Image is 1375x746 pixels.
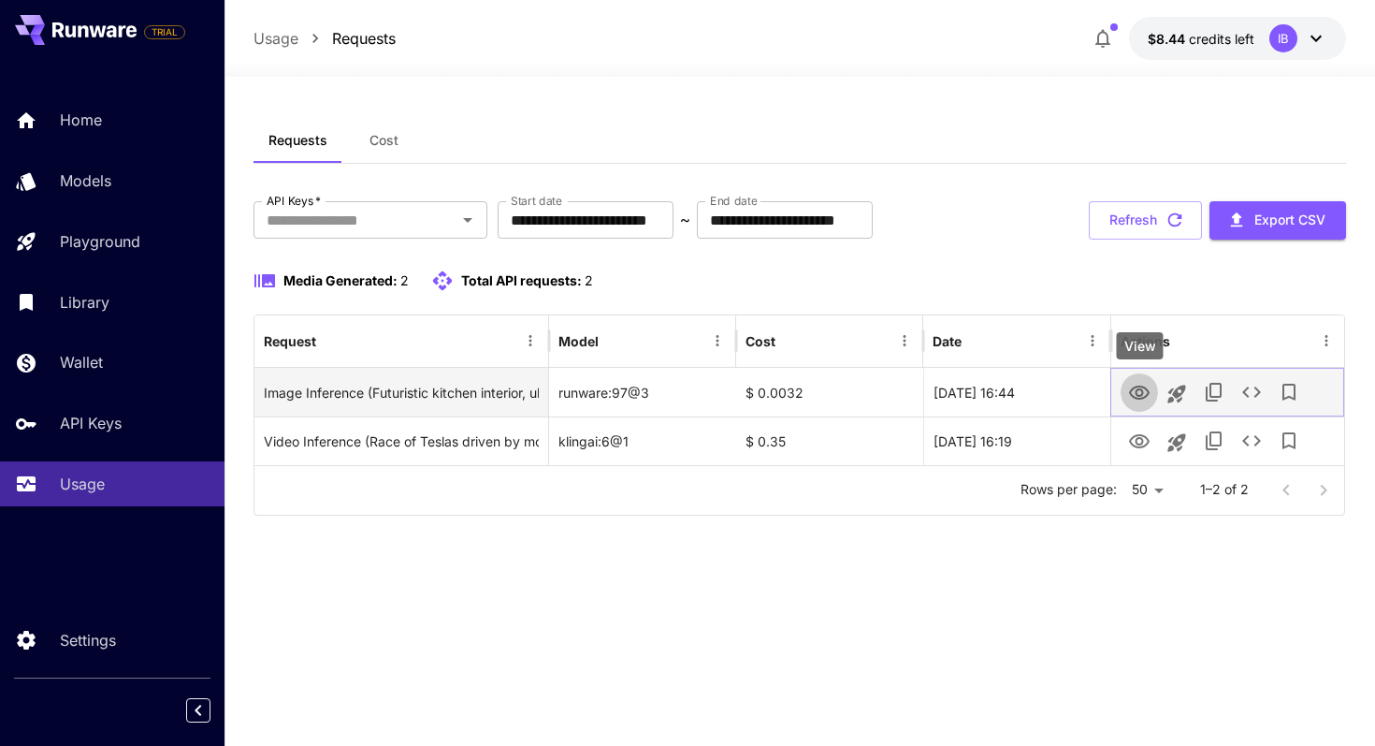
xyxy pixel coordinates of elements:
div: View [1117,332,1164,359]
div: Request [264,333,316,349]
button: Menu [1313,328,1339,354]
span: 2 [585,272,593,288]
div: klingai:6@1 [549,417,736,465]
button: Sort [601,328,627,354]
div: 30 Sep, 2025 16:44 [923,368,1110,417]
button: Launch in playground [1158,375,1195,413]
div: IB [1269,24,1297,52]
button: Refresh [1089,201,1202,240]
p: 1–2 of 2 [1200,480,1249,499]
button: See details [1233,373,1270,411]
label: Start date [511,193,562,209]
p: ~ [680,209,690,231]
p: Usage [60,473,105,495]
div: Cost [745,333,775,349]
span: 2 [400,272,409,288]
button: Collapse sidebar [186,698,210,723]
span: TRIAL [145,25,184,39]
button: Open [455,207,481,233]
button: Sort [777,328,803,354]
span: Total API requests: [461,272,582,288]
button: Menu [704,328,731,354]
p: Models [60,169,111,192]
a: Usage [253,27,298,50]
label: API Keys [267,193,321,209]
span: $8.44 [1148,31,1189,47]
nav: breadcrumb [253,27,396,50]
span: Add your payment card to enable full platform functionality. [144,21,185,43]
button: Menu [517,328,543,354]
button: Menu [891,328,918,354]
button: Launch in playground [1158,424,1195,461]
button: View [1121,373,1158,411]
p: Wallet [60,351,103,373]
button: $8.44366IB [1129,17,1346,60]
p: API Keys [60,412,122,434]
button: Copy TaskUUID [1195,373,1233,411]
button: Copy TaskUUID [1195,422,1233,460]
button: Add to library [1270,422,1308,460]
div: Click to copy prompt [264,369,539,417]
div: 25 Sep, 2025 16:19 [923,417,1110,465]
div: runware:97@3 [549,368,736,417]
span: Requests [268,132,327,149]
button: Menu [1079,328,1106,354]
div: Click to copy prompt [264,417,539,465]
button: Sort [963,328,990,354]
div: Date [933,333,962,349]
p: Library [60,291,109,314]
label: End date [710,193,757,209]
div: 50 [1124,476,1170,504]
p: Settings [60,629,116,651]
p: Playground [60,230,140,253]
div: $ 0.0032 [736,368,923,417]
span: credits left [1189,31,1254,47]
button: View [1121,421,1158,460]
div: Model [558,333,599,349]
button: Sort [318,328,344,354]
button: Export CSV [1209,201,1346,240]
div: $ 0.35 [736,417,923,465]
span: Cost [369,132,398,149]
div: Collapse sidebar [200,694,224,727]
div: $8.44366 [1148,29,1254,49]
a: Requests [332,27,396,50]
p: Rows per page: [1020,480,1117,499]
button: See details [1233,422,1270,460]
p: Home [60,109,102,131]
button: Add to library [1270,373,1308,411]
span: Media Generated: [283,272,398,288]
